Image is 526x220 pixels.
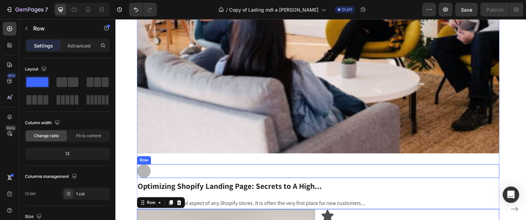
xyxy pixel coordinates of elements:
[34,133,59,139] span: Change ratio
[115,19,526,220] iframe: Design area
[5,125,16,131] div: Beta
[76,191,108,197] div: 1 col
[34,42,53,49] p: Settings
[486,6,503,13] div: Publish
[45,5,48,14] p: 7
[25,65,48,74] div: Layout
[33,24,91,33] p: Row
[342,7,352,13] span: Draft
[455,3,478,16] button: Save
[25,172,78,181] div: Columns management
[76,133,101,139] span: Fit to content
[25,118,61,128] div: Column width
[394,184,405,195] button: Carousel Next Arrow
[26,149,109,158] div: 12
[461,7,472,13] span: Save
[503,186,519,203] div: Open Intercom Messenger
[7,73,16,78] div: 450
[229,6,318,13] span: Copy of Lading mới a [PERSON_NAME]
[129,3,157,16] div: Undo/Redo
[226,6,228,13] span: /
[67,42,91,49] p: Advanced
[480,3,509,16] button: Publish
[25,191,36,197] div: Order
[3,3,51,16] button: 7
